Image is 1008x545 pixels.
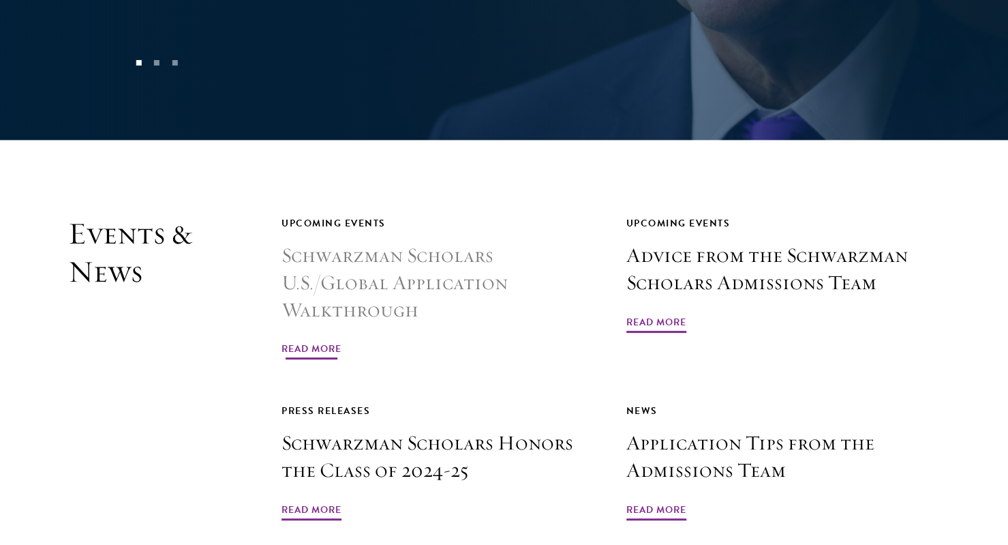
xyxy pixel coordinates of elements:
h2: Events & News [68,215,213,523]
span: Read More [281,501,341,522]
span: Read More [626,314,686,335]
button: 1 of 3 [129,53,147,71]
a: Upcoming Events Advice from the Schwarzman Scholars Admissions Team Read More [626,215,940,335]
h3: Application Tips from the Admissions Team [626,430,940,484]
div: News [626,402,940,419]
h3: Schwarzman Scholars Honors the Class of 2024-25 [281,430,595,484]
a: Press Releases Schwarzman Scholars Honors the Class of 2024-25 Read More [281,402,595,522]
h3: Advice from the Schwarzman Scholars Admissions Team [626,242,940,297]
div: Upcoming Events [281,215,595,232]
span: Read More [626,501,686,522]
a: News Application Tips from the Admissions Team Read More [626,402,940,522]
span: Read More [281,340,341,362]
a: Upcoming Events Schwarzman Scholars U.S./Global Application Walkthrough Read More [281,215,595,362]
button: 2 of 3 [148,53,166,71]
div: Press Releases [281,402,595,419]
h3: Schwarzman Scholars U.S./Global Application Walkthrough [281,242,595,324]
div: Upcoming Events [626,215,940,232]
button: 3 of 3 [166,53,183,71]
